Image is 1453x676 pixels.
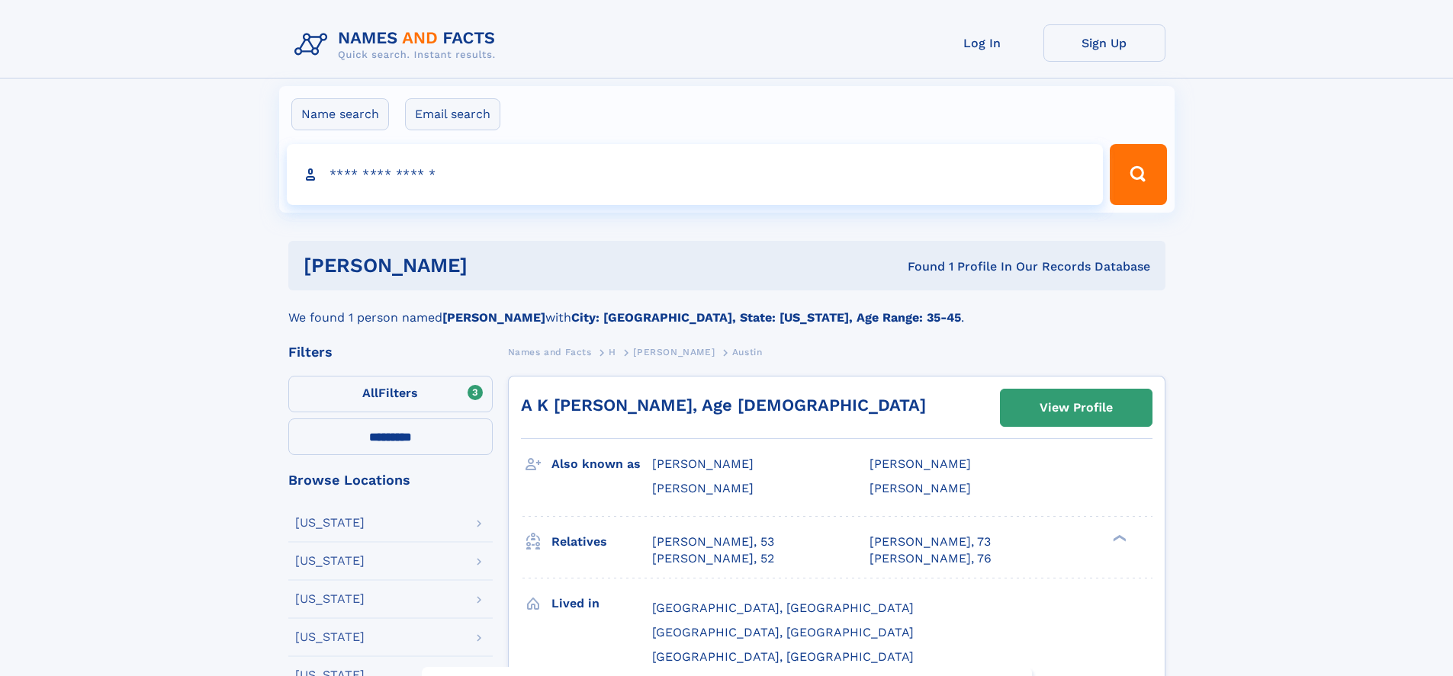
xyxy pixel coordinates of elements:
[652,533,774,550] a: [PERSON_NAME], 53
[571,310,961,325] b: City: [GEOGRAPHIC_DATA], State: [US_STATE], Age Range: 35-45
[508,342,592,361] a: Names and Facts
[551,451,652,477] h3: Also known as
[1043,24,1165,62] a: Sign Up
[1001,389,1152,426] a: View Profile
[1110,144,1166,205] button: Search Button
[442,310,545,325] b: [PERSON_NAME]
[870,481,971,495] span: [PERSON_NAME]
[287,144,1104,205] input: search input
[652,550,774,567] a: [PERSON_NAME], 52
[652,481,754,495] span: [PERSON_NAME]
[304,256,688,275] h1: [PERSON_NAME]
[732,347,763,357] span: Austin
[633,347,715,357] span: [PERSON_NAME]
[405,98,500,130] label: Email search
[295,517,365,529] div: [US_STATE]
[921,24,1043,62] a: Log In
[295,593,365,605] div: [US_STATE]
[288,376,493,412] label: Filters
[609,342,616,361] a: H
[295,631,365,643] div: [US_STATE]
[291,98,389,130] label: Name search
[652,601,914,615] span: [GEOGRAPHIC_DATA], [GEOGRAPHIC_DATA]
[609,347,616,357] span: H
[870,457,971,471] span: [PERSON_NAME]
[551,529,652,555] h3: Relatives
[652,625,914,639] span: [GEOGRAPHIC_DATA], [GEOGRAPHIC_DATA]
[521,396,926,415] a: A K [PERSON_NAME], Age [DEMOGRAPHIC_DATA]
[652,649,914,664] span: [GEOGRAPHIC_DATA], [GEOGRAPHIC_DATA]
[1109,533,1127,543] div: ❯
[870,550,992,567] a: [PERSON_NAME], 76
[288,290,1165,327] div: We found 1 person named with .
[1040,390,1113,425] div: View Profile
[551,591,652,617] h3: Lived in
[687,258,1150,275] div: Found 1 Profile In Our Records Database
[633,342,715,361] a: [PERSON_NAME]
[288,345,493,359] div: Filters
[288,24,508,66] img: Logo Names and Facts
[870,533,991,550] a: [PERSON_NAME], 73
[295,555,365,567] div: [US_STATE]
[288,473,493,487] div: Browse Locations
[362,386,378,400] span: All
[652,457,754,471] span: [PERSON_NAME]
